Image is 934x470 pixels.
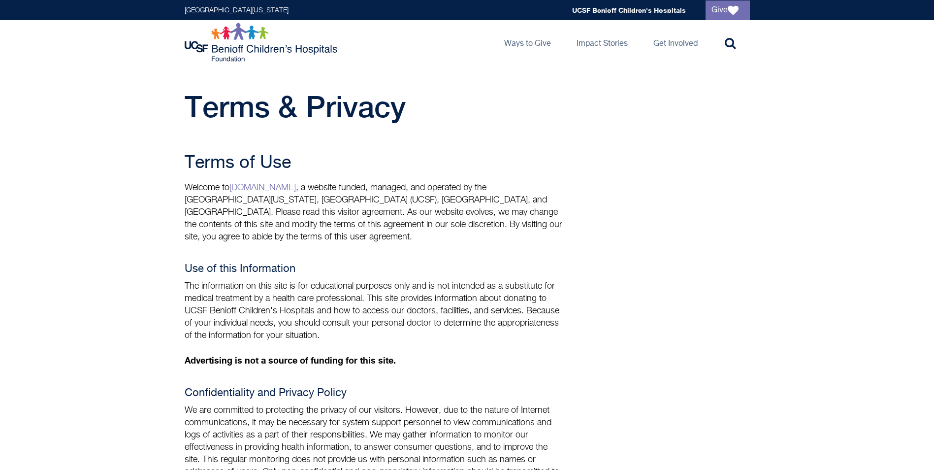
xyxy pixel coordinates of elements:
h2: Terms of Use [185,153,564,173]
a: UCSF Benioff Children's Hospitals [572,6,686,14]
a: Give [706,0,750,20]
strong: Advertising is not a source of funding for this site. [185,355,396,366]
img: Logo for UCSF Benioff Children's Hospitals Foundation [185,23,340,62]
a: [DOMAIN_NAME] [229,183,296,192]
a: Get Involved [645,20,706,65]
h4: Use of this Information [185,263,564,275]
a: [GEOGRAPHIC_DATA][US_STATE] [185,7,289,14]
a: Impact Stories [569,20,636,65]
a: Ways to Give [496,20,559,65]
span: Terms & Privacy [185,89,406,124]
p: Welcome to , a website funded, managed, and operated by the [GEOGRAPHIC_DATA][US_STATE], [GEOGRAP... [185,182,564,243]
h4: Confidentiality and Privacy Policy [185,387,564,400]
p: The information on this site is for educational purposes only and is not intended as a substitute... [185,280,564,342]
